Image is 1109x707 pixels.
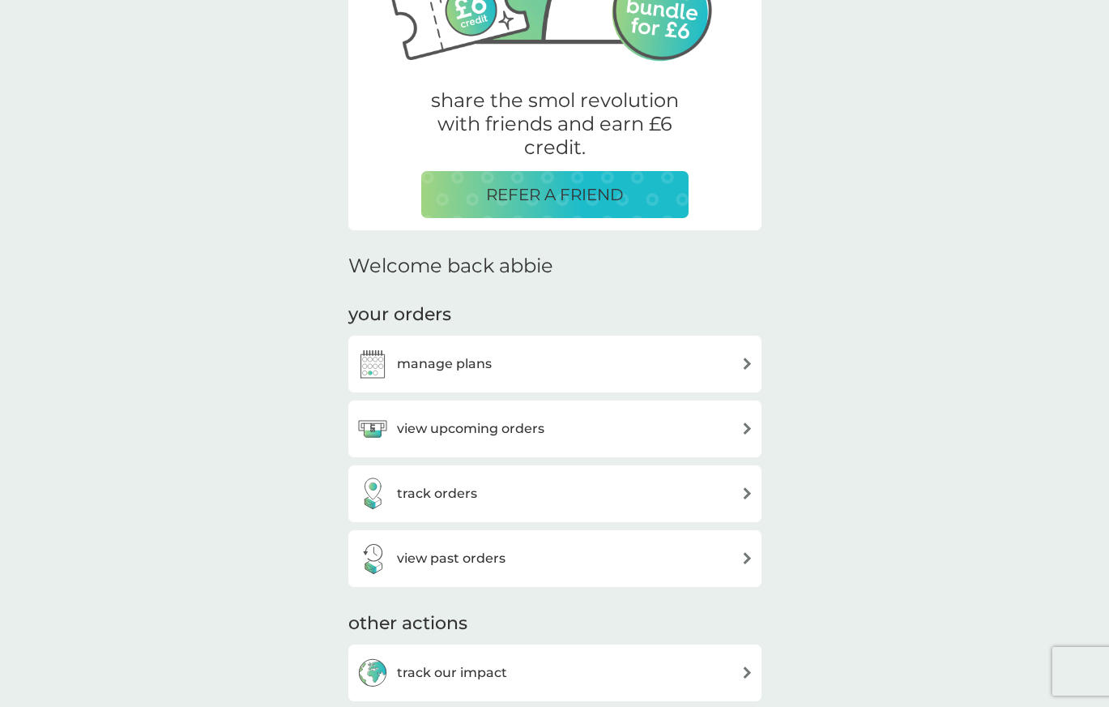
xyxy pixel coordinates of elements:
p: share the smol revolution with friends and earn £6 credit. [421,89,689,159]
img: arrow right [741,487,753,499]
h3: view past orders [397,548,505,569]
h3: manage plans [397,353,492,375]
h3: track our impact [397,662,507,683]
h3: view upcoming orders [397,418,544,439]
h3: other actions [348,611,467,636]
img: arrow right [741,422,753,435]
p: REFER A FRIEND [486,182,624,208]
img: arrow right [741,358,753,370]
h3: track orders [397,483,477,504]
h2: Welcome back abbie [348,255,553,278]
h3: your orders [348,302,451,328]
img: arrow right [741,552,753,564]
img: arrow right [741,666,753,679]
button: REFER A FRIEND [421,171,689,218]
